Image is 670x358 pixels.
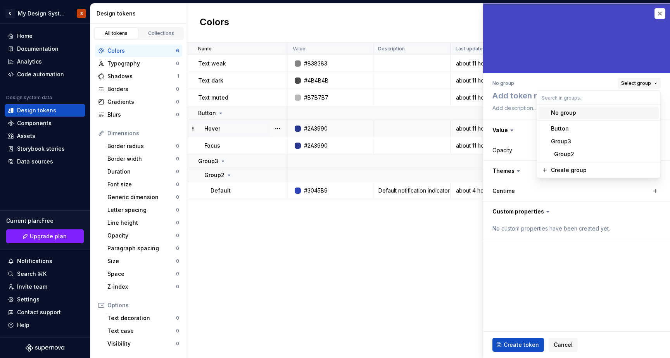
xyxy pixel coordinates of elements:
span: Upgrade plan [30,232,67,240]
div: about 11 hours ago [451,60,504,67]
a: Analytics [5,55,85,68]
div: Group2 [551,150,574,158]
a: Letter spacing0 [104,204,182,216]
div: Typography [107,60,176,67]
div: Border radius [107,142,176,150]
div: Contact support [17,308,61,316]
div: Default notification indicator color for Therapy. Used to convey unread information. Default noti... [374,187,450,194]
div: Letter spacing [107,206,176,214]
div: Collections [142,30,181,36]
a: Storybook stories [5,143,85,155]
div: Data sources [17,158,53,165]
p: Description [378,46,405,52]
a: Data sources [5,155,85,168]
div: about 11 hours ago [451,142,504,150]
button: Contact support [5,306,85,318]
div: Analytics [17,58,42,65]
div: Generic dimension [107,193,176,201]
div: about 11 hours ago [451,94,504,102]
div: Storybook stories [17,145,65,153]
div: 0 [176,207,179,213]
div: Assets [17,132,35,140]
p: Last updated [456,46,486,52]
div: Help [17,321,29,329]
button: Select group [618,78,661,89]
input: Search in groups... [537,91,660,105]
div: Font size [107,181,176,188]
a: Supernova Logo [26,344,64,352]
a: Text case0 [104,325,182,337]
div: Space [107,270,176,278]
a: Gradients0 [95,96,182,108]
a: Documentation [5,43,85,55]
a: Design tokens [5,104,85,117]
div: #B7B7B7 [304,94,328,102]
div: No group [492,80,514,86]
div: My Design System [18,10,67,17]
div: 0 [176,169,179,175]
div: Code automation [17,71,64,78]
div: Opacity [107,232,176,239]
p: Text weak [198,60,226,67]
div: 0 [176,341,179,347]
div: Paragraph spacing [107,244,176,252]
a: Visibility0 [104,337,182,350]
div: 6 [176,48,179,54]
div: #4B4B4B [304,77,328,84]
div: Button [551,125,569,133]
button: CMy Design SystemS [2,5,88,22]
div: Shadows [107,72,177,80]
div: Opacity [492,146,512,154]
div: No group [551,109,576,117]
div: Dimensions [107,129,179,137]
a: Borders0 [95,83,182,95]
div: #2A3990 [304,142,328,150]
p: Button [198,109,216,117]
a: Typography0 [95,57,182,70]
div: 0 [176,271,179,277]
p: Text dark [198,77,223,84]
div: Text decoration [107,314,176,322]
a: Components [5,117,85,129]
p: Default [211,187,231,194]
div: 0 [176,194,179,200]
div: Duration [107,168,176,176]
div: Current plan : Free [6,217,84,225]
a: Colors6 [95,45,182,57]
a: Upgrade plan [6,229,84,243]
a: Home [5,30,85,42]
button: Notifications [5,255,85,267]
label: Centime [492,187,515,195]
div: #2A3990 [304,125,328,133]
p: Name [198,46,212,52]
div: #3045B9 [304,187,328,194]
p: Group3 [198,157,218,165]
a: Duration0 [104,165,182,178]
div: 0 [176,245,179,251]
a: Paragraph spacing0 [104,242,182,255]
div: Z-index [107,283,176,291]
div: 0 [176,181,179,188]
p: Group2 [204,171,224,179]
a: Generic dimension0 [104,191,182,203]
button: Create token [492,338,544,352]
a: Assets [5,130,85,142]
div: Options [107,301,179,309]
a: Font size0 [104,178,182,191]
div: Line height [107,219,176,227]
p: Focus [204,142,220,150]
a: Z-index0 [104,281,182,293]
div: 0 [176,156,179,162]
a: Border width0 [104,153,182,165]
div: 0 [176,143,179,149]
a: Settings [5,293,85,306]
div: 0 [176,86,179,92]
div: 0 [176,284,179,290]
div: C [5,9,15,18]
div: Search ⌘K [17,270,47,278]
a: Code automation [5,68,85,81]
a: Text decoration0 [104,312,182,324]
div: Invite team [17,283,47,291]
span: Cancel [554,341,573,349]
h2: Colors [200,16,229,30]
